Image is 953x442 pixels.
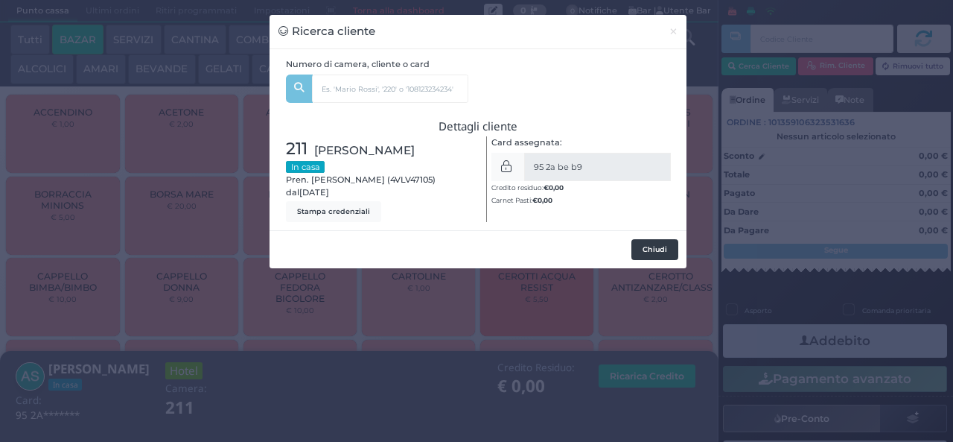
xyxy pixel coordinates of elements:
[286,58,430,71] label: Numero di camera, cliente o card
[299,186,329,199] span: [DATE]
[669,23,678,40] span: ×
[538,195,552,205] span: 0,00
[631,239,678,260] button: Chiudi
[544,183,564,192] b: €
[286,120,671,133] h3: Dettagli cliente
[286,161,325,173] small: In casa
[660,15,686,48] button: Chiudi
[491,136,562,149] label: Card assegnata:
[286,201,381,222] button: Stampa credenziali
[286,136,307,162] span: 211
[549,183,564,192] span: 0,00
[278,136,479,222] div: Pren. [PERSON_NAME] (4VLV47105) dal
[532,196,552,204] b: €
[278,23,376,40] h3: Ricerca cliente
[314,142,415,159] span: [PERSON_NAME]
[491,183,564,192] small: Credito residuo:
[312,75,468,103] input: Es. 'Mario Rossi', '220' o '108123234234'
[491,196,552,204] small: Carnet Pasti:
